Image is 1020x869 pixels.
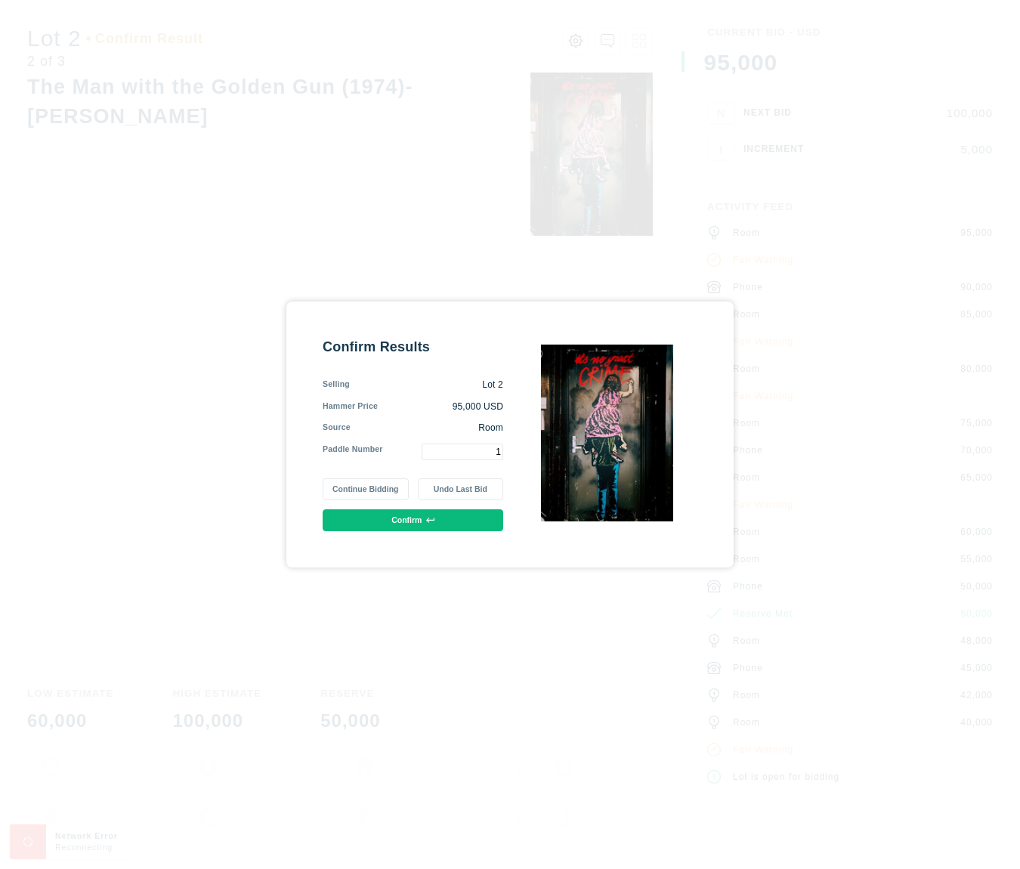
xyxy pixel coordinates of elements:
[323,422,351,434] div: Source
[323,444,383,460] div: Paddle Number
[323,379,350,391] div: Selling
[323,478,408,500] button: Continue Bidding
[323,509,503,531] button: Confirm
[323,338,503,356] div: Confirm Results
[378,400,503,413] div: 95,000 USD
[323,400,378,413] div: Hammer Price
[418,478,503,500] button: Undo Last Bid
[350,379,503,391] div: Lot 2
[351,422,503,434] div: Room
